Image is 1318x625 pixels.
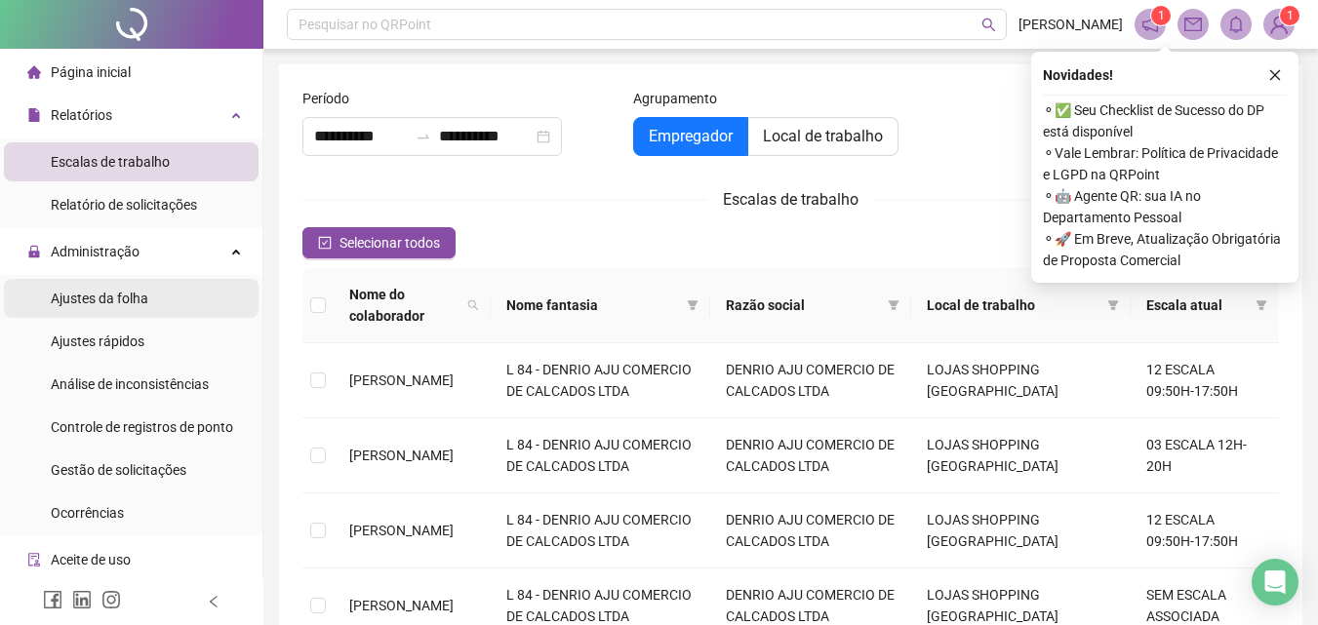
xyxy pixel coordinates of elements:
span: facebook [43,590,62,609]
span: 1 [1287,9,1294,22]
td: L 84 - DENRIO AJU COMERCIO DE CALCADOS LTDA [491,418,709,493]
span: Período [302,88,349,109]
sup: Atualize o seu contato no menu Meus Dados [1280,6,1299,25]
span: Página inicial [51,64,131,80]
span: file [27,108,41,122]
span: [PERSON_NAME] [1018,14,1123,35]
td: L 84 - DENRIO AJU COMERCIO DE CALCADOS LTDA [491,343,709,418]
span: Escala atual [1146,294,1248,316]
span: search [463,280,483,331]
span: ⚬ 🚀 Em Breve, Atualização Obrigatória de Proposta Comercial [1043,228,1287,271]
span: Empregador [649,127,733,145]
span: Nome do colaborador [349,284,459,327]
span: [PERSON_NAME] [349,372,454,388]
span: Relatório de solicitações [51,197,197,213]
img: 94699 [1264,10,1294,39]
span: Relatórios [51,107,112,123]
span: instagram [101,590,121,609]
span: Gestão de solicitações [51,462,186,478]
span: Escalas de trabalho [723,190,859,209]
span: left [207,595,220,608]
span: linkedin [72,590,92,609]
span: [PERSON_NAME] [349,598,454,613]
span: filter [687,299,699,311]
span: lock [27,245,41,258]
span: Ajustes rápidos [51,333,144,349]
span: search [467,299,479,311]
span: Ocorrências [51,505,124,521]
span: [PERSON_NAME] [349,523,454,538]
span: mail [1184,16,1202,33]
span: Controle de registros de ponto [51,419,233,435]
span: Nome fantasia [506,294,678,316]
td: DENRIO AJU COMERCIO DE CALCADOS LTDA [710,493,911,568]
span: Escalas de trabalho [51,154,170,170]
span: filter [884,291,903,320]
span: ⚬ ✅ Seu Checklist de Sucesso do DP está disponível [1043,99,1287,142]
span: Administração [51,244,140,259]
span: filter [888,299,899,311]
span: swap-right [416,129,431,144]
span: Novidades ! [1043,64,1113,86]
td: LOJAS SHOPPING [GEOGRAPHIC_DATA] [911,493,1131,568]
span: close [1268,68,1282,82]
td: 03 ESCALA 12H-20H [1131,418,1279,493]
span: Ajustes da folha [51,291,148,306]
span: Análise de inconsistências [51,376,209,392]
span: notification [1141,16,1159,33]
span: filter [1103,291,1123,320]
td: LOJAS SHOPPING [GEOGRAPHIC_DATA] [911,343,1131,418]
span: filter [1107,299,1119,311]
span: bell [1227,16,1245,33]
td: DENRIO AJU COMERCIO DE CALCADOS LTDA [710,418,911,493]
td: DENRIO AJU COMERCIO DE CALCADOS LTDA [710,343,911,418]
span: filter [1252,291,1271,320]
div: Open Intercom Messenger [1252,559,1298,605]
td: L 84 - DENRIO AJU COMERCIO DE CALCADOS LTDA [491,493,709,568]
span: filter [1256,299,1267,311]
span: filter [683,291,702,320]
button: Selecionar todos [302,227,456,258]
span: ⚬ 🤖 Agente QR: sua IA no Departamento Pessoal [1043,185,1287,228]
span: search [981,18,996,32]
span: Local de trabalho [763,127,883,145]
span: check-square [318,236,332,250]
span: Local de trabalho [927,294,1099,316]
span: Agrupamento [633,88,717,109]
td: 12 ESCALA 09:50H-17:50H [1131,493,1279,568]
span: Selecionar todos [339,232,440,254]
span: Aceite de uso [51,552,131,567]
td: LOJAS SHOPPING [GEOGRAPHIC_DATA] [911,418,1131,493]
span: home [27,65,41,79]
span: ⚬ Vale Lembrar: Política de Privacidade e LGPD na QRPoint [1043,142,1287,185]
td: 12 ESCALA 09:50H-17:50H [1131,343,1279,418]
span: [PERSON_NAME] [349,448,454,463]
span: to [416,129,431,144]
span: Razão social [726,294,880,316]
span: audit [27,553,41,566]
sup: 1 [1151,6,1171,25]
span: 1 [1158,9,1165,22]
